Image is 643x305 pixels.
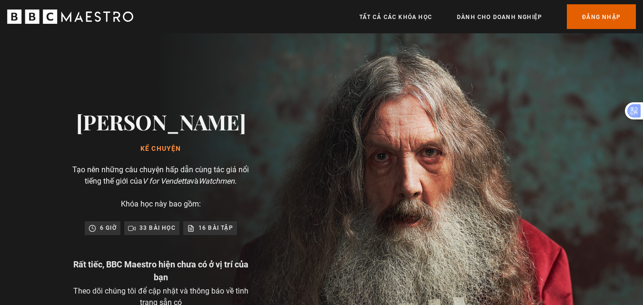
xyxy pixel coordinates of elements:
a: Dành cho doanh nghiệp [457,12,542,22]
font: V for Vendetta [142,177,190,186]
font: và [190,177,198,186]
font: Kể chuyện [140,145,181,152]
font: Rất tiếc, BBC Maestro hiện chưa có ở vị trí của bạn [73,259,248,282]
font: Khóa học này bao gồm: [121,199,201,208]
font: Watchmen [198,177,235,186]
font: Tạo nên những câu chuyện hấp dẫn cùng tác giả nổi tiếng thế giới của [72,165,249,186]
font: . [235,177,237,186]
font: 6 giờ [100,225,117,231]
font: 16 bài tập [198,225,233,231]
a: Tất cả các khóa học [359,12,432,22]
font: 33 bài học [139,225,176,231]
font: [PERSON_NAME] [76,108,246,136]
svg: BBC Maestro [7,10,133,24]
font: Đăng nhập [582,14,621,20]
font: Tất cả các khóa học [359,14,432,20]
nav: Sơ đẳng [359,4,636,29]
a: Đăng nhập [567,4,636,29]
font: Dành cho doanh nghiệp [457,14,542,20]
